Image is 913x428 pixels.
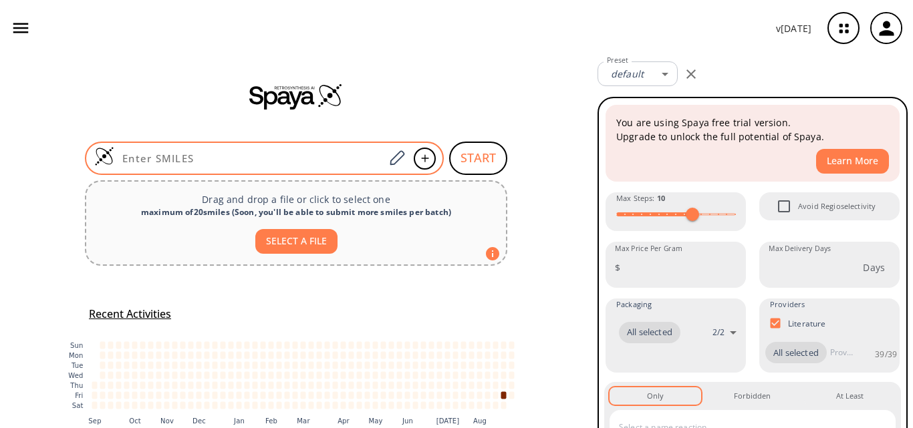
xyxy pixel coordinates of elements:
text: Fri [75,392,83,399]
img: Logo Spaya [94,146,114,166]
span: Avoid Regioselectivity [770,192,798,220]
p: v [DATE] [776,21,811,35]
text: Mar [297,417,310,424]
button: SELECT A FILE [255,229,338,254]
p: Literature [788,318,826,329]
g: y-axis tick label [68,342,83,409]
button: START [449,142,507,175]
div: Forbidden [734,390,771,402]
p: Days [863,260,885,274]
label: Max Delivery Days [769,244,831,254]
text: Oct [129,417,141,424]
label: Preset [607,55,628,65]
button: Only [610,387,701,405]
input: Provider name [827,342,856,363]
p: 39 / 39 [875,349,897,360]
text: Sep [88,417,101,424]
text: [DATE] [436,417,460,424]
img: Spaya logo [249,83,343,110]
button: Forbidden [706,387,798,405]
g: x-axis tick label [88,417,487,424]
button: Recent Activities [84,303,176,325]
text: Feb [265,417,277,424]
text: Dec [192,417,206,424]
button: Learn More [816,149,889,174]
span: All selected [619,326,680,339]
span: All selected [765,347,827,360]
text: Jan [233,417,245,424]
h5: Recent Activities [89,307,171,321]
p: 2 / 2 [712,327,725,338]
div: At Least [836,390,864,402]
text: May [368,417,382,424]
p: You are using Spaya free trial version. Upgrade to unlock the full potential of Spaya. [616,116,889,144]
span: Avoid Regioselectivity [798,200,876,212]
em: default [611,67,644,80]
span: Providers [770,298,805,310]
g: cell [92,341,515,409]
text: Mon [69,352,84,359]
input: Enter SMILES [114,152,384,165]
text: Sun [70,342,83,349]
p: $ [615,260,620,274]
text: Apr [338,417,350,424]
text: Nov [160,417,174,424]
div: maximum of 20 smiles ( Soon, you'll be able to submit more smiles per batch ) [97,206,495,218]
button: At Least [804,387,896,405]
text: Aug [473,417,487,424]
div: Only [647,390,664,402]
strong: 10 [657,193,665,203]
text: Thu [70,382,83,389]
p: Drag and drop a file or click to select one [97,192,495,206]
span: Max Steps : [616,192,665,204]
text: Wed [68,372,83,379]
text: Tue [71,362,84,369]
span: Packaging [616,298,652,310]
text: Jun [402,417,413,424]
label: Max Price Per Gram [615,244,682,254]
text: Sat [72,402,84,409]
